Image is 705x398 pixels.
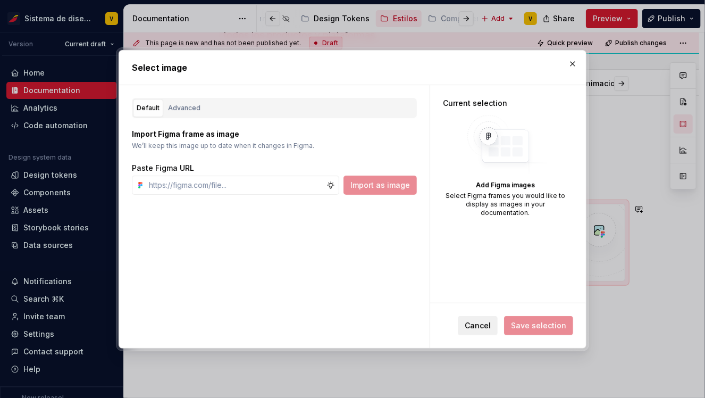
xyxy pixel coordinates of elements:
[443,192,568,217] div: Select Figma frames you would like to display as images in your documentation.
[132,163,194,173] label: Paste Figma URL
[458,316,498,335] button: Cancel
[145,176,326,195] input: https://figma.com/file...
[168,103,200,113] div: Advanced
[132,61,573,74] h2: Select image
[443,98,568,109] div: Current selection
[465,320,491,331] span: Cancel
[132,129,417,139] p: Import Figma frame as image
[137,103,160,113] div: Default
[132,142,417,150] p: We’ll keep this image up to date when it changes in Figma.
[443,181,568,189] div: Add Figma images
